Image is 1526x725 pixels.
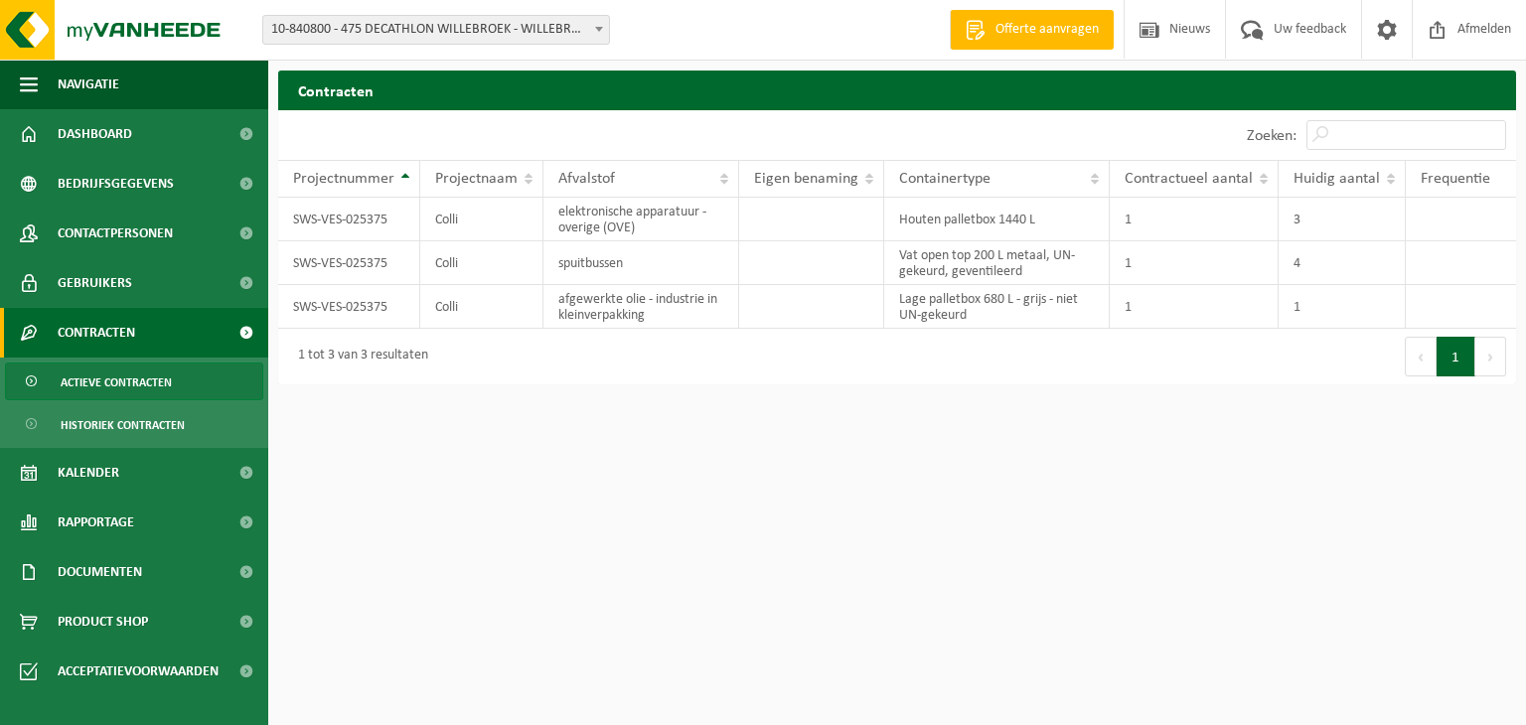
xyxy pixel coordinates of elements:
[1437,337,1475,376] button: 1
[543,241,739,285] td: spuitbussen
[61,363,172,401] span: Actieve contracten
[420,198,543,241] td: Colli
[263,16,609,44] span: 10-840800 - 475 DECATHLON WILLEBROEK - WILLEBROEK
[58,209,173,258] span: Contactpersonen
[10,681,332,725] iframe: chat widget
[884,241,1110,285] td: Vat open top 200 L metaal, UN-gekeurd, geventileerd
[1110,198,1279,241] td: 1
[1294,171,1380,187] span: Huidig aantal
[58,547,142,597] span: Documenten
[58,109,132,159] span: Dashboard
[1475,337,1506,376] button: Next
[950,10,1114,50] a: Offerte aanvragen
[278,241,420,285] td: SWS-VES-025375
[1279,198,1406,241] td: 3
[1421,171,1490,187] span: Frequentie
[262,15,610,45] span: 10-840800 - 475 DECATHLON WILLEBROEK - WILLEBROEK
[884,285,1110,329] td: Lage palletbox 680 L - grijs - niet UN-gekeurd
[58,498,134,547] span: Rapportage
[61,406,185,444] span: Historiek contracten
[435,171,518,187] span: Projectnaam
[278,71,1516,109] h2: Contracten
[278,285,420,329] td: SWS-VES-025375
[5,362,263,400] a: Actieve contracten
[991,20,1104,40] span: Offerte aanvragen
[5,405,263,443] a: Historiek contracten
[288,339,428,374] div: 1 tot 3 van 3 resultaten
[899,171,991,187] span: Containertype
[558,171,615,187] span: Afvalstof
[58,159,174,209] span: Bedrijfsgegevens
[293,171,394,187] span: Projectnummer
[58,647,219,696] span: Acceptatievoorwaarden
[420,241,543,285] td: Colli
[278,198,420,241] td: SWS-VES-025375
[543,198,739,241] td: elektronische apparatuur - overige (OVE)
[1110,241,1279,285] td: 1
[1405,337,1437,376] button: Previous
[1247,128,1297,144] label: Zoeken:
[58,60,119,109] span: Navigatie
[754,171,858,187] span: Eigen benaming
[1110,285,1279,329] td: 1
[58,258,132,308] span: Gebruikers
[884,198,1110,241] td: Houten palletbox 1440 L
[58,448,119,498] span: Kalender
[1279,241,1406,285] td: 4
[1125,171,1253,187] span: Contractueel aantal
[58,308,135,358] span: Contracten
[543,285,739,329] td: afgewerkte olie - industrie in kleinverpakking
[420,285,543,329] td: Colli
[1279,285,1406,329] td: 1
[58,597,148,647] span: Product Shop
